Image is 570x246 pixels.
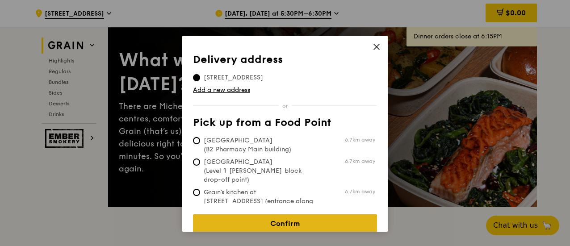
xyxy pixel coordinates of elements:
th: Pick up from a Food Point [193,117,377,133]
input: [GEOGRAPHIC_DATA] (Level 1 [PERSON_NAME] block drop-off point)6.7km away [193,158,200,166]
span: [GEOGRAPHIC_DATA] (B2 Pharmacy Main building) [193,136,326,154]
span: 6.7km away [345,188,375,195]
input: Grain's kitchen at [STREET_ADDRESS] (entrance along [PERSON_NAME][GEOGRAPHIC_DATA])6.7km away [193,189,200,196]
a: Confirm [193,214,377,233]
span: [GEOGRAPHIC_DATA] (Level 1 [PERSON_NAME] block drop-off point) [193,158,326,184]
span: [STREET_ADDRESS] [193,73,274,82]
a: Add a new address [193,86,377,95]
span: Grain's kitchen at [STREET_ADDRESS] (entrance along [PERSON_NAME][GEOGRAPHIC_DATA]) [193,188,326,224]
input: [STREET_ADDRESS] [193,74,200,81]
th: Delivery address [193,54,377,70]
span: 6.7km away [345,158,375,165]
span: 6.7km away [345,136,375,143]
input: [GEOGRAPHIC_DATA] (B2 Pharmacy Main building)6.7km away [193,137,200,144]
